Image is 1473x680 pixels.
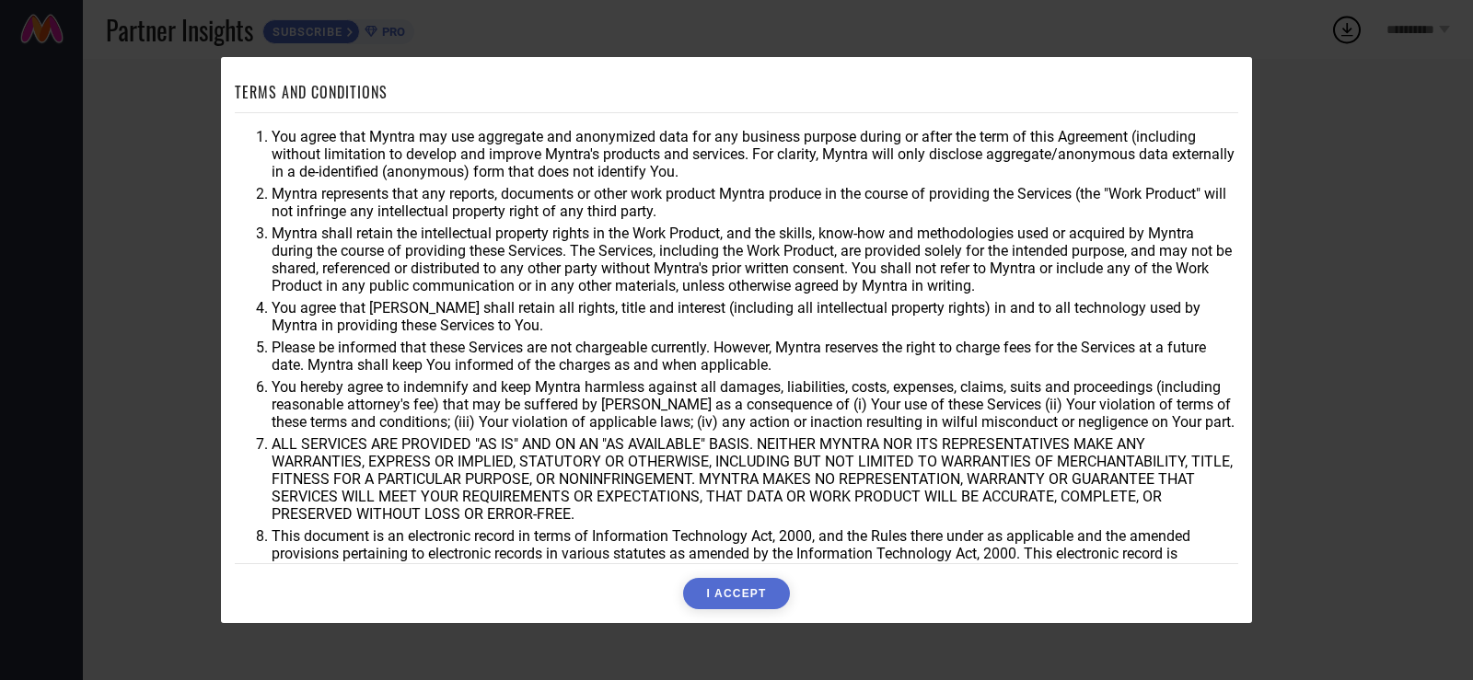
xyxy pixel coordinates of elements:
li: Please be informed that these Services are not chargeable currently. However, Myntra reserves the... [272,339,1238,374]
li: Myntra shall retain the intellectual property rights in the Work Product, and the skills, know-ho... [272,225,1238,294]
li: This document is an electronic record in terms of Information Technology Act, 2000, and the Rules... [272,527,1238,580]
li: You agree that [PERSON_NAME] shall retain all rights, title and interest (including all intellect... [272,299,1238,334]
button: I ACCEPT [683,578,789,609]
li: You hereby agree to indemnify and keep Myntra harmless against all damages, liabilities, costs, e... [272,378,1238,431]
h1: TERMS AND CONDITIONS [235,81,388,103]
li: Myntra represents that any reports, documents or other work product Myntra produce in the course ... [272,185,1238,220]
li: You agree that Myntra may use aggregate and anonymized data for any business purpose during or af... [272,128,1238,180]
li: ALL SERVICES ARE PROVIDED "AS IS" AND ON AN "AS AVAILABLE" BASIS. NEITHER MYNTRA NOR ITS REPRESEN... [272,435,1238,523]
